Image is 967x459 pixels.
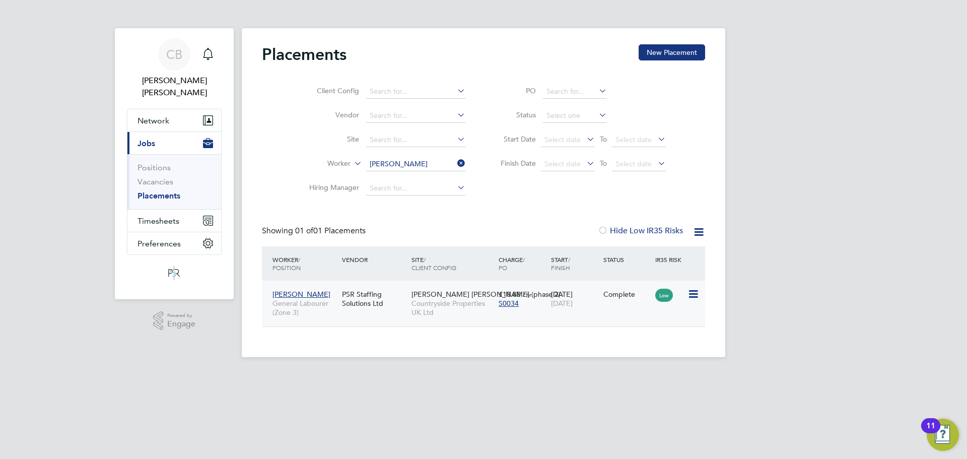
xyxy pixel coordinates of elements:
span: [PERSON_NAME] [272,290,330,299]
h2: Placements [262,44,347,64]
a: Positions [137,163,171,172]
span: Network [137,116,169,125]
input: Search for... [366,157,465,171]
input: Search for... [366,181,465,195]
div: Complete [603,290,651,299]
div: Start [548,250,601,277]
span: [PERSON_NAME] [PERSON_NAME] (phase 2) [411,290,561,299]
button: Open Resource Center, 11 new notifications [927,419,959,451]
span: Engage [167,320,195,329]
input: Search for... [366,133,465,147]
span: Jobs [137,139,155,148]
span: Powered by [167,311,195,320]
span: CB [166,48,182,61]
span: Select date [615,159,652,168]
a: Placements [137,191,180,201]
span: To [597,157,610,170]
button: Timesheets [127,210,221,232]
span: / Client Config [411,255,456,272]
a: [PERSON_NAME]General Labourer (Zone 3)PSR Staffing Solutions Ltd[PERSON_NAME] [PERSON_NAME] (phas... [270,284,705,293]
span: / hr [523,291,531,298]
div: [DATE] [548,285,601,313]
label: Vendor [301,110,359,119]
span: Select date [615,135,652,144]
span: 01 of [295,226,313,236]
button: Preferences [127,232,221,254]
span: Select date [544,159,581,168]
span: General Labourer (Zone 3) [272,299,337,317]
div: PSR Staffing Solutions Ltd [339,285,409,313]
span: / Finish [551,255,570,272]
span: S0034 [499,299,519,308]
span: / PO [499,255,525,272]
label: Status [491,110,536,119]
input: Search for... [543,85,607,99]
span: To [597,133,610,146]
span: 01 Placements [295,226,366,236]
input: Search for... [366,85,465,99]
div: Showing [262,226,368,236]
span: Low [655,289,673,302]
img: psrsolutions-logo-retina.png [165,265,183,281]
button: Network [127,109,221,132]
div: 11 [926,426,935,439]
div: Charge [496,250,548,277]
span: £18.88 [499,290,521,299]
span: Preferences [137,239,181,248]
input: Search for... [366,109,465,123]
div: Worker [270,250,339,277]
div: IR35 Risk [653,250,687,269]
input: Select one [543,109,607,123]
nav: Main navigation [115,28,234,299]
a: Go to home page [127,265,222,281]
label: Worker [293,159,351,169]
label: Hide Low IR35 Risks [598,226,683,236]
a: Vacancies [137,177,173,186]
span: Select date [544,135,581,144]
span: / Position [272,255,301,272]
a: Powered byEngage [153,311,196,331]
label: Client Config [301,86,359,95]
button: Jobs [127,132,221,154]
div: Status [601,250,653,269]
span: Connor Bedwell [127,75,222,99]
label: PO [491,86,536,95]
label: Finish Date [491,159,536,168]
div: Vendor [339,250,409,269]
div: Jobs [127,154,221,209]
span: Timesheets [137,216,179,226]
label: Hiring Manager [301,183,359,192]
a: CB[PERSON_NAME] [PERSON_NAME] [127,38,222,99]
span: [DATE] [551,299,573,308]
label: Site [301,135,359,144]
button: New Placement [639,44,705,60]
div: Site [409,250,496,277]
label: Start Date [491,135,536,144]
span: Countryside Properties UK Ltd [411,299,494,317]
